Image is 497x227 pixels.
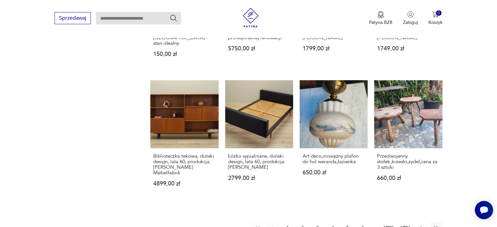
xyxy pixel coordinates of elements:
a: Art deco,mosiężny plafon do hol weranda,łazienkaArt deco,mosiężny plafon do hol weranda,łazienka6... [300,80,368,199]
p: 1749,00 zł [377,46,439,51]
h3: Art deco,mosiężny plafon do hol weranda,łazienka [303,153,365,165]
p: Zaloguj [403,19,418,26]
p: 150,00 zł [153,51,215,57]
button: Szukaj [170,14,177,22]
a: Przedwojenny stołek,krzesło,zydel,cena za 3 sztukiPrzedwojenny stołek,krzesło,zydel,cena za 3 szt... [374,80,442,199]
button: Patyna B2B [369,11,392,26]
h3: Przedwojenny stołek,krzesło,zydel,cena za 3 sztuki [377,153,439,170]
p: Koszyk [428,19,442,26]
a: Łóżko sypialniane, duński design, lata 60, produkcja: DaniaŁóżko sypialniane, duński design, lata... [225,80,293,199]
p: 1799,00 zł [303,46,365,51]
h3: Biblioteczka tekowa, duński design, lata 60, produkcja: [PERSON_NAME] Møbelfabrik [153,153,215,176]
img: Ikona medalu [377,11,384,18]
a: Biblioteczka tekowa, duński design, lata 60, produkcja: Westergaards MøbelfabrikBiblioteczka teko... [150,80,218,199]
iframe: Smartsupp widget button [475,201,493,219]
h3: Intarsjowany sekretarzyk w stylu neobarokowym. Po profesjonalnej renowacji. [228,24,290,41]
p: 660,00 zł [377,175,439,181]
div: 0 [436,10,441,16]
a: Ikona medaluPatyna B2B [369,11,392,26]
p: 4899,00 zł [153,181,215,186]
p: Patyna B2B [369,19,392,26]
h3: 5 kolekcjonerskich mini-kufli (5 cm) [PERSON_NAME] [GEOGRAPHIC_DATA] - stan idealny [153,24,215,46]
img: Ikonka użytkownika [407,11,414,18]
h3: Szafka tekowa, duński design, lata 60, produkcja: [PERSON_NAME] [377,24,439,41]
p: 2799,00 zł [228,175,290,181]
p: 650,00 zł [303,170,365,175]
img: Patyna - sklep z meblami i dekoracjami vintage [241,8,260,27]
button: Sprzedawaj [55,12,91,24]
button: Zaloguj [403,11,418,26]
img: Ikona koszyka [432,11,439,18]
button: 0Koszyk [428,11,442,26]
a: Sprzedawaj [55,16,91,21]
p: 5750,00 zł [228,46,290,51]
h3: Regał tekowy, duński design, lata 60, produkcja: [PERSON_NAME] [303,24,365,41]
h3: Łóżko sypialniane, duński design, lata 60, produkcja: [PERSON_NAME] [228,153,290,170]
